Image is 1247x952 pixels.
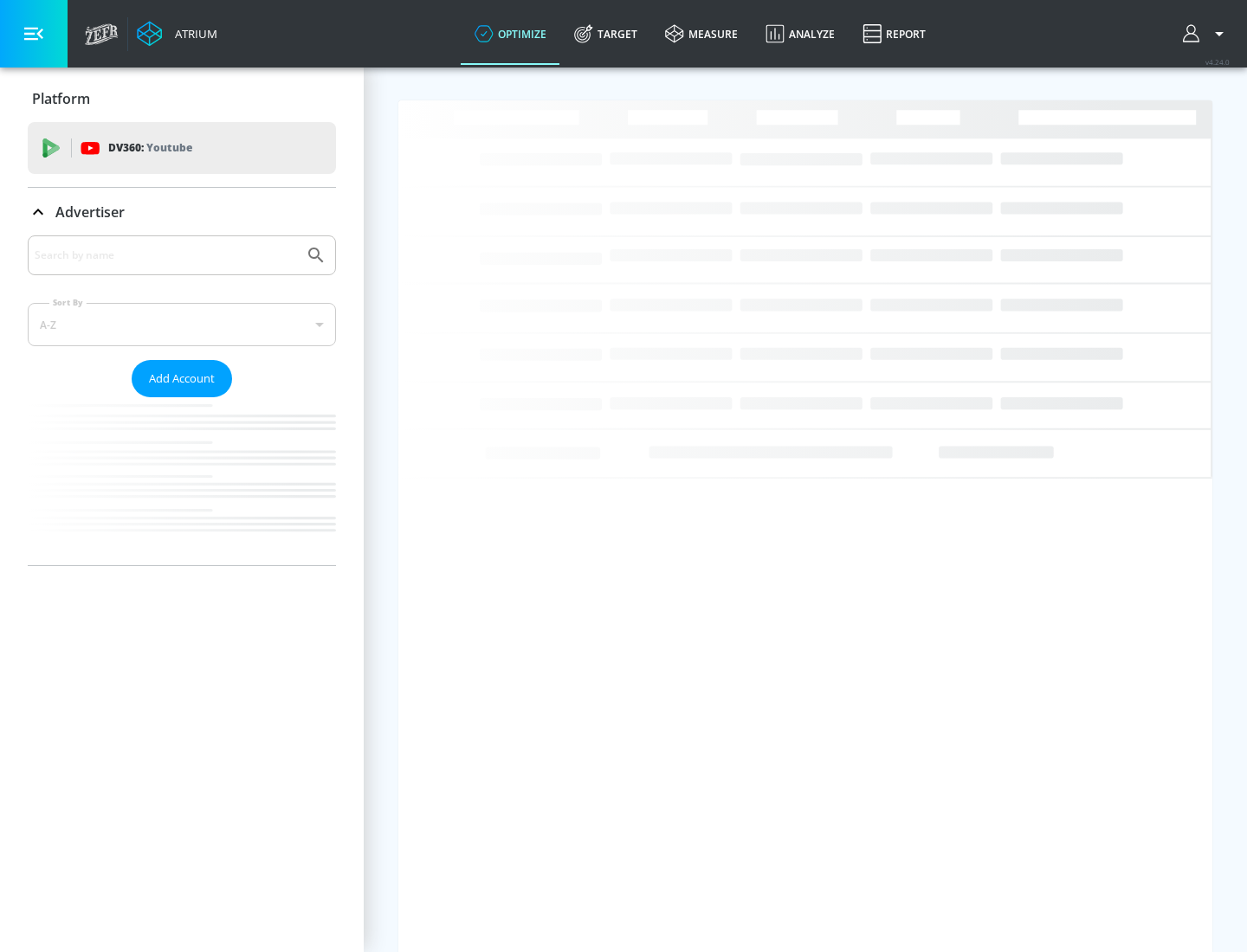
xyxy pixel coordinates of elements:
a: Report [849,3,940,65]
input: Search by name [35,244,297,267]
div: DV360: Youtube [28,122,336,174]
a: Target [560,3,651,65]
div: A-Z [28,303,336,346]
div: Atrium [168,26,217,42]
p: Youtube [146,138,192,157]
label: Sort By [49,297,87,308]
nav: list of Advertiser [28,397,336,565]
div: Advertiser [28,188,336,236]
p: Platform [32,89,90,108]
button: Add Account [132,360,232,397]
p: DV360: [108,138,192,158]
div: Advertiser [28,235,336,565]
span: v 4.24.0 [1205,57,1230,67]
a: measure [651,3,752,65]
a: optimize [461,3,560,65]
div: Platform [28,74,336,123]
p: Advertiser [55,203,125,222]
a: Atrium [137,21,217,47]
span: Add Account [149,369,215,389]
a: Analyze [752,3,849,65]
